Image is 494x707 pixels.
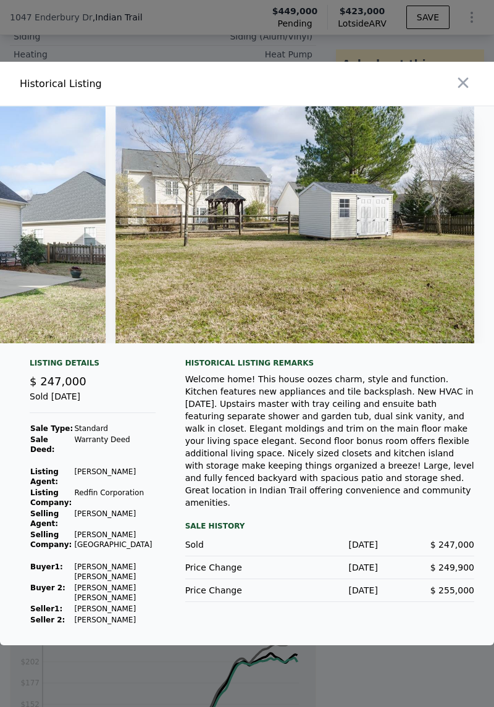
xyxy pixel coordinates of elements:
[73,561,155,582] td: [PERSON_NAME] [PERSON_NAME]
[30,375,86,388] span: $ 247,000
[73,434,155,455] td: Warranty Deed
[115,106,474,343] img: Property Img
[30,467,59,486] strong: Listing Agent:
[20,77,242,91] div: Historical Listing
[430,585,474,595] span: $ 255,000
[185,561,282,574] div: Price Change
[30,509,59,528] strong: Selling Agent:
[30,435,55,454] strong: Sale Deed:
[73,466,155,487] td: [PERSON_NAME]
[73,603,155,614] td: [PERSON_NAME]
[430,540,474,550] span: $ 247,000
[185,584,282,596] div: Price Change
[282,584,378,596] div: [DATE]
[73,423,155,434] td: Standard
[30,616,65,624] strong: Seller 2:
[185,519,474,533] div: Sale History
[430,563,474,572] span: $ 249,900
[185,373,474,509] div: Welcome home! This house oozes charm, style and function. Kitchen features new appliances and til...
[30,605,62,613] strong: Seller 1 :
[30,530,72,549] strong: Selling Company:
[185,538,282,551] div: Sold
[185,358,474,368] div: Historical Listing remarks
[73,529,155,550] td: [PERSON_NAME] [GEOGRAPHIC_DATA]
[30,358,156,373] div: Listing Details
[282,561,378,574] div: [DATE]
[73,582,155,603] td: [PERSON_NAME] [PERSON_NAME]
[73,508,155,529] td: [PERSON_NAME]
[282,538,378,551] div: [DATE]
[73,487,155,508] td: Redfin Corporation
[73,614,155,625] td: [PERSON_NAME]
[30,424,73,433] strong: Sale Type:
[30,584,65,592] strong: Buyer 2:
[30,563,63,571] strong: Buyer 1 :
[30,488,72,507] strong: Listing Company:
[30,390,156,413] div: Sold [DATE]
